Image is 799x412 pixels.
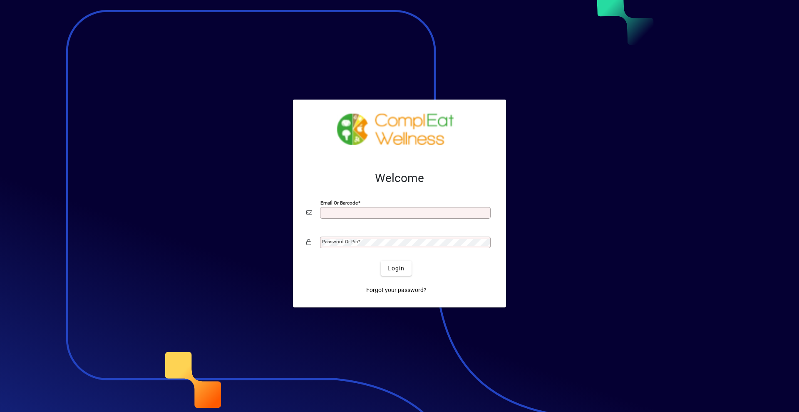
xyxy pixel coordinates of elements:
[320,200,358,206] mat-label: Email or Barcode
[363,282,430,297] a: Forgot your password?
[366,286,427,295] span: Forgot your password?
[322,239,358,245] mat-label: Password or Pin
[387,264,404,273] span: Login
[381,261,411,276] button: Login
[306,171,493,185] h2: Welcome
